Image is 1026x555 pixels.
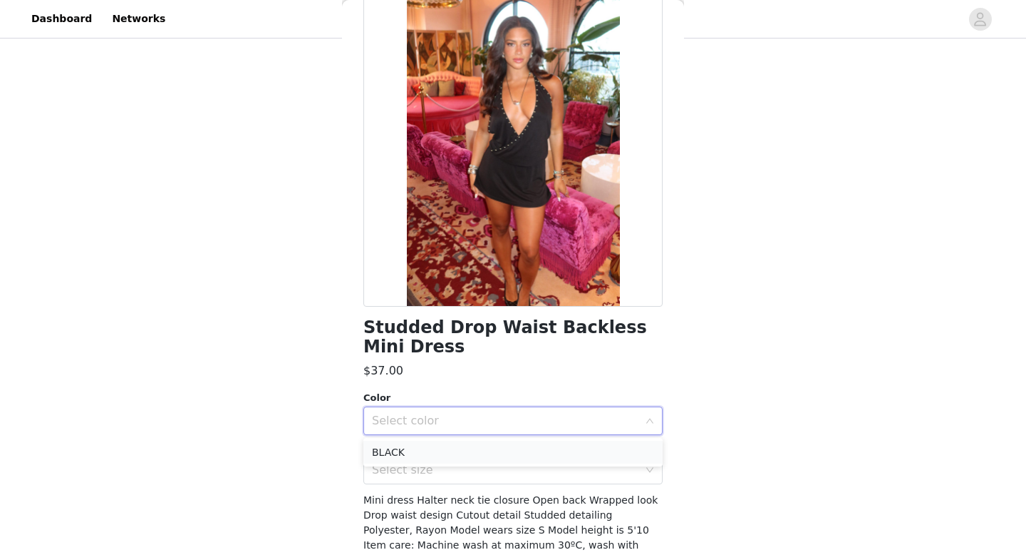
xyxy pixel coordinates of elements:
[363,362,403,380] h3: $37.00
[646,466,654,476] i: icon: down
[103,3,174,35] a: Networks
[372,414,638,428] div: Select color
[646,417,654,427] i: icon: down
[363,391,663,405] div: Color
[23,3,100,35] a: Dashboard
[363,441,663,464] li: BLACK
[973,8,987,31] div: avatar
[372,463,638,477] div: Select size
[363,318,663,357] h1: Studded Drop Waist Backless Mini Dress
